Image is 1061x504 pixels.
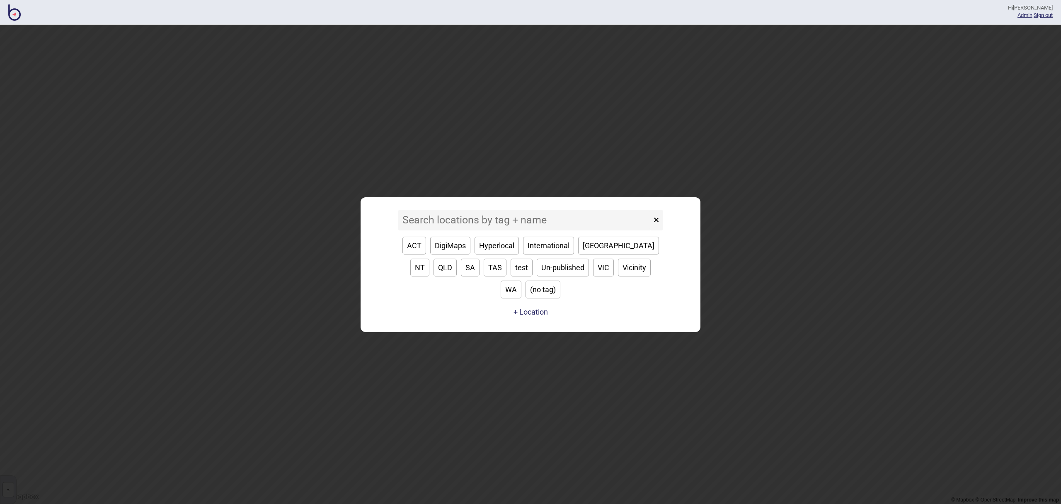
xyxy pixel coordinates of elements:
[1017,12,1032,18] a: Admin
[398,210,652,230] input: Search locations by tag + name
[514,308,548,316] button: + Location
[434,259,457,276] button: QLD
[618,259,651,276] button: Vicinity
[8,4,21,21] img: BindiMaps CMS
[410,259,429,276] button: NT
[578,237,659,254] button: [GEOGRAPHIC_DATA]
[537,259,589,276] button: Un-published
[593,259,614,276] button: VIC
[484,259,506,276] button: TAS
[475,237,519,254] button: Hyperlocal
[511,259,533,276] button: test
[461,259,480,276] button: SA
[526,281,560,298] button: (no tag)
[402,237,426,254] button: ACT
[511,305,550,320] a: + Location
[523,237,574,254] button: International
[1017,12,1034,18] span: |
[430,237,470,254] button: DigiMaps
[649,210,663,230] button: ×
[501,281,521,298] button: WA
[1008,4,1053,12] div: Hi [PERSON_NAME]
[1034,12,1053,18] button: Sign out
